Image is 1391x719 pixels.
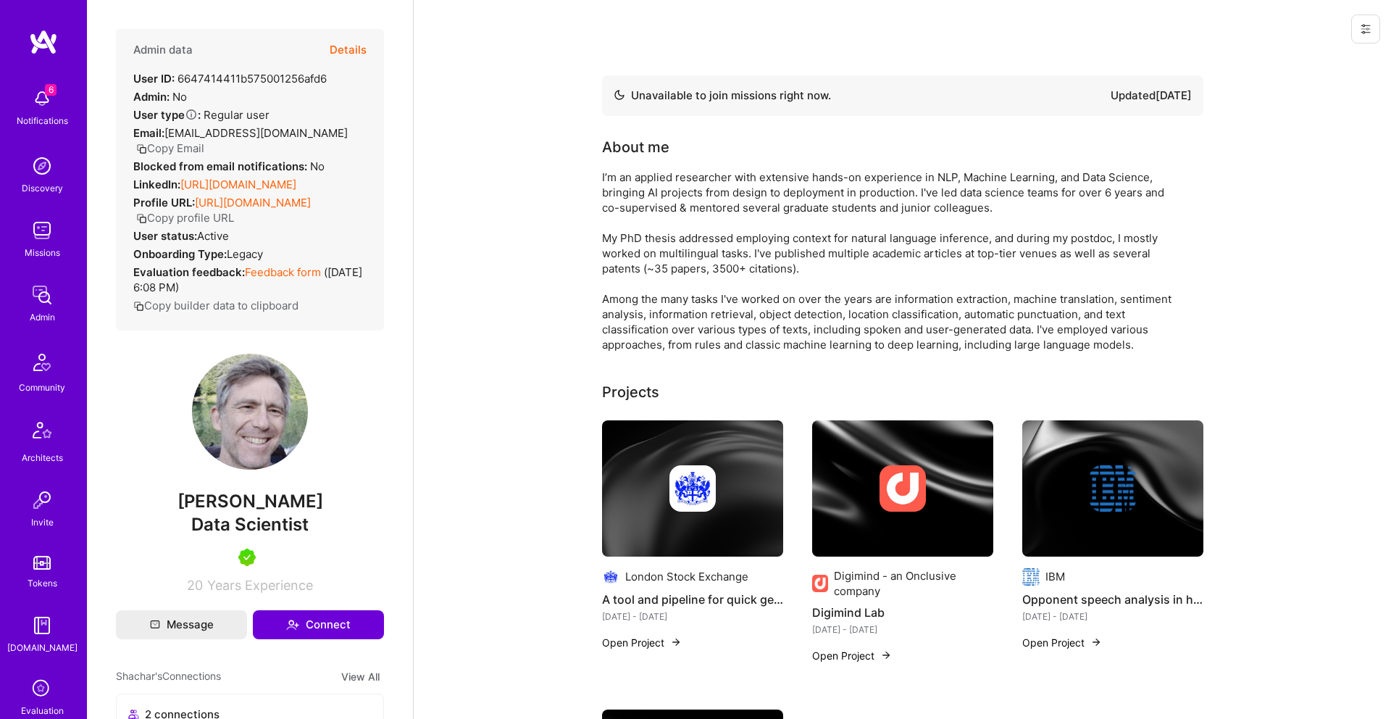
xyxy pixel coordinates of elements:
div: [DATE] - [DATE] [812,622,993,637]
div: ( [DATE] 6:08 PM ) [133,265,367,295]
div: Tokens [28,575,57,591]
strong: Email: [133,126,164,140]
img: cover [812,420,993,557]
img: A.Teamer in Residence [238,549,256,566]
span: Data Scientist [191,514,309,535]
button: Open Project [602,635,682,650]
i: Help [185,108,198,121]
img: Architects [25,415,59,450]
img: Company logo [602,568,619,586]
i: icon Connect [286,618,299,631]
div: About me [602,136,669,158]
div: Missions [25,245,60,260]
span: Shachar's Connections [116,668,221,685]
h4: Opponent speech analysis in human-AI debates [1022,590,1203,609]
img: tokens [33,556,51,570]
button: Connect [253,610,384,639]
h4: Admin data [133,43,193,57]
div: Updated [DATE] [1111,87,1192,104]
div: [DATE] - [DATE] [1022,609,1203,624]
img: Company logo [880,465,926,512]
span: [PERSON_NAME] [116,491,384,512]
img: arrow-right [1090,636,1102,648]
img: guide book [28,611,57,640]
img: Availability [614,89,625,101]
h4: A tool and pipeline for quick generation of new classifiers with LLMs & RAG [602,590,783,609]
strong: Onboarding Type: [133,247,227,261]
i: icon SelectionTeam [28,676,56,703]
img: Company logo [669,465,716,512]
button: Details [330,29,367,71]
i: icon Copy [136,213,147,224]
i: icon Copy [136,144,147,154]
div: 6647414411b575001256afd6 [133,71,327,86]
button: Open Project [812,648,892,663]
img: discovery [28,151,57,180]
div: [DATE] - [DATE] [602,609,783,624]
div: Discovery [22,180,63,196]
div: No [133,89,187,104]
img: admin teamwork [28,280,57,309]
div: Community [19,380,65,395]
a: [URL][DOMAIN_NAME] [195,196,311,209]
img: Community [25,345,59,380]
div: Invite [31,515,54,530]
button: Message [116,610,247,639]
div: Projects [602,381,659,403]
span: legacy [227,247,263,261]
i: icon Copy [133,301,144,312]
img: logo [29,29,58,55]
span: 6 [45,84,57,96]
div: Architects [22,450,63,465]
div: [DOMAIN_NAME] [7,640,78,655]
span: [EMAIL_ADDRESS][DOMAIN_NAME] [164,126,348,140]
div: Notifications [17,113,68,128]
div: No [133,159,325,174]
img: Invite [28,486,57,515]
a: [URL][DOMAIN_NAME] [180,178,296,191]
img: arrow-right [880,649,892,661]
div: Admin [30,309,55,325]
i: icon Mail [150,620,160,630]
strong: User status: [133,229,197,243]
img: Company logo [812,575,828,592]
img: User Avatar [192,354,308,470]
a: Feedback form [245,265,321,279]
img: Company logo [1090,465,1136,512]
h4: Digimind Lab [812,603,993,622]
strong: Evaluation feedback: [133,265,245,279]
div: I’m an applied researcher with extensive hands-on experience in NLP, Machine Learning, and Data S... [602,170,1182,352]
button: View All [337,668,384,685]
span: Years Experience [207,578,313,593]
div: Evaluation [21,703,64,718]
img: teamwork [28,216,57,245]
div: London Stock Exchange [625,569,748,584]
img: arrow-right [670,636,682,648]
div: IBM [1045,569,1065,584]
strong: User ID: [133,72,175,86]
div: Digimind - an Onclusive company [834,568,993,599]
span: Active [197,229,229,243]
strong: LinkedIn: [133,178,180,191]
img: bell [28,84,57,113]
button: Copy builder data to clipboard [133,298,298,313]
button: Copy Email [136,141,204,156]
strong: Profile URL: [133,196,195,209]
img: Company logo [1022,568,1040,586]
strong: Blocked from email notifications: [133,159,310,173]
strong: User type : [133,108,201,122]
div: Unavailable to join missions right now. [614,87,831,104]
button: Copy profile URL [136,210,234,225]
div: Regular user [133,107,270,122]
strong: Admin: [133,90,170,104]
img: cover [602,420,783,557]
img: cover [1022,420,1203,557]
button: Open Project [1022,635,1102,650]
span: 20 [187,578,203,593]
